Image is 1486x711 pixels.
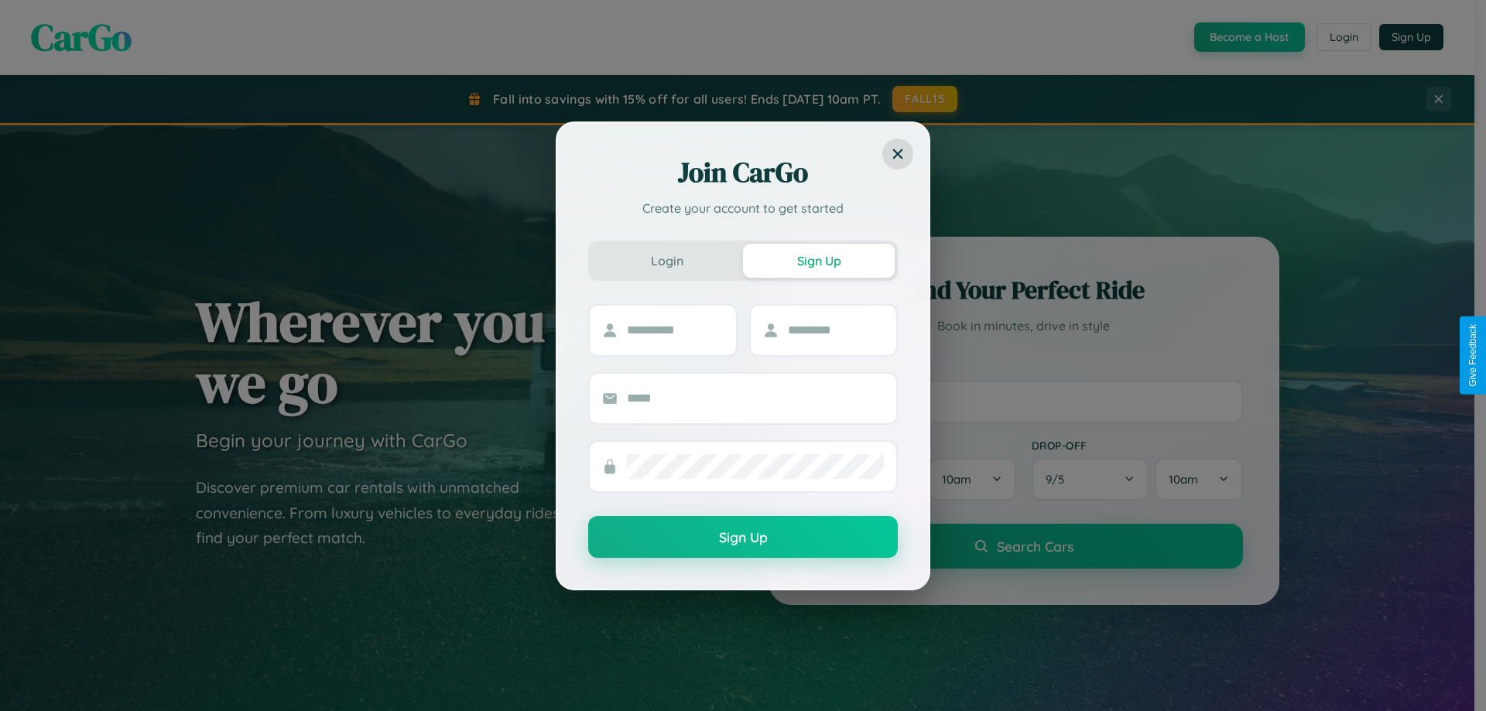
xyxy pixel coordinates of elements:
h2: Join CarGo [588,154,898,191]
button: Sign Up [743,244,895,278]
button: Login [591,244,743,278]
button: Sign Up [588,516,898,558]
div: Give Feedback [1467,324,1478,387]
p: Create your account to get started [588,199,898,217]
